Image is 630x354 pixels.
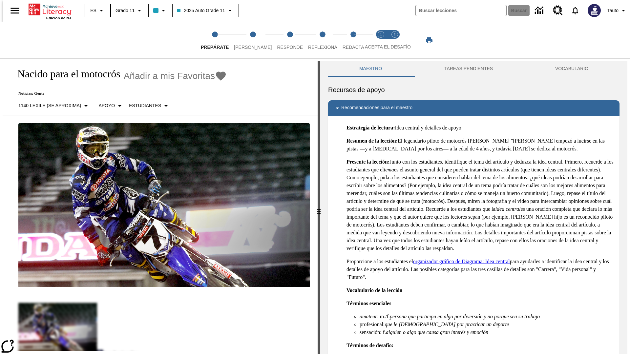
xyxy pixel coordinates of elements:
button: Clase: 2025 Auto Grade 11, Selecciona una clase [175,5,236,16]
span: Redacta [343,45,364,50]
p: Recomendaciones para el maestro [341,104,412,112]
button: Acepta el desafío lee step 1 of 2 [371,22,390,58]
strong: Resumen de la lección: [346,138,398,144]
input: Buscar campo [416,5,506,16]
strong: Términos esenciales [346,301,391,306]
button: Reflexiona step 4 of 5 [303,22,343,58]
button: Añadir a mis Favoritas - Nacido para el motocrós [124,70,227,82]
span: ACEPTA EL DESAFÍO [365,44,411,49]
button: Lenguaje: ES, Selecciona un idioma [87,5,108,16]
h1: Nacido para el motocrós [10,68,120,80]
span: ES [90,7,96,14]
button: Escoja un nuevo avatar [584,2,605,19]
em: persona que participa en algo por diversión y no porque sea su trabajo [390,314,540,319]
button: Prepárate step 1 of 5 [196,22,234,58]
span: Añadir a mis Favoritas [124,71,215,81]
button: Lee step 2 of 5 [229,22,277,58]
span: Grado 11 [115,7,135,14]
strong: Vocabulario de la lección [346,287,403,293]
p: Proporcione a los estudiantes el para ayudarles a identificar la idea central y los detalles de a... [346,258,614,281]
li: : m./f. [360,313,614,321]
div: Pulsa la tecla de intro o la barra espaciadora y luego presiona las flechas de derecha e izquierd... [318,61,320,354]
img: El corredor de motocrós James Stewart vuela por los aires en su motocicleta de montaña [18,123,310,287]
div: activity [320,61,627,354]
button: Maestro [328,61,413,77]
strong: Presente la lección: [346,159,389,165]
img: Avatar [588,4,601,17]
button: Redacta step 5 of 5 [337,22,369,58]
p: Junto con los estudiantes, identifique el tema del artículo y deduzca la idea central. Primero, r... [346,158,614,252]
button: Seleccionar estudiante [126,100,173,112]
button: Tipo de apoyo, Apoyo [96,100,126,112]
span: Edición de NJ [46,16,71,20]
button: Grado: Grado 11, Elige un grado [113,5,146,16]
span: Tauto [607,7,619,14]
p: Estudiantes [129,102,161,109]
div: Instructional Panel Tabs [328,61,619,77]
span: [PERSON_NAME] [234,45,272,50]
span: Reflexiona [308,45,337,50]
button: El color de la clase es azul claro. Cambiar el color de la clase. [151,5,170,16]
a: organizador gráfico de Diagrama: Idea central [413,259,510,264]
li: profesional: [360,321,614,328]
span: Responde [277,45,303,50]
button: Abrir el menú lateral [5,1,25,20]
p: Noticias: Gente [10,91,227,96]
p: 1140 Lexile (Se aproxima) [18,102,81,109]
button: Acepta el desafío contesta step 2 of 2 [385,22,404,58]
div: Portada [29,2,71,20]
button: Imprimir [419,34,440,46]
text: 1 [380,33,382,36]
em: alguien o algo que causa gran interés y emoción [386,329,488,335]
div: reading [3,61,318,351]
button: VOCABULARIO [524,61,619,77]
span: 2025 Auto Grade 11 [177,7,225,14]
a: Centro de recursos, Se abrirá en una pestaña nueva. [549,2,567,19]
button: Perfil/Configuración [605,5,630,16]
button: TAREAS PENDIENTES [413,61,524,77]
p: Apoyo [98,102,115,109]
em: tema [384,167,394,172]
span: Prepárate [201,45,229,50]
p: El legendario piloto de motocrós [PERSON_NAME] "[PERSON_NAME] empezó a lucirse en las pistas —y a... [346,137,614,153]
em: idea central [495,206,521,212]
text: 2 [394,33,395,36]
p: Idea central y detalles de apoyo [346,124,614,132]
button: Seleccione Lexile, 1140 Lexile (Se aproxima) [16,100,93,112]
a: Notificaciones [567,2,584,19]
li: sensación: f. [360,328,614,336]
strong: Estrategia de lectura: [346,125,395,130]
button: Responde step 3 of 5 [272,22,308,58]
h6: Recursos de apoyo [328,85,619,95]
em: amateur [360,314,377,319]
strong: Términos de desafío: [346,343,393,348]
div: Recomendaciones para el maestro [328,100,619,116]
em: que le [DEMOGRAPHIC_DATA] por practicar un deporte [385,322,509,327]
a: Centro de información [531,2,549,20]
